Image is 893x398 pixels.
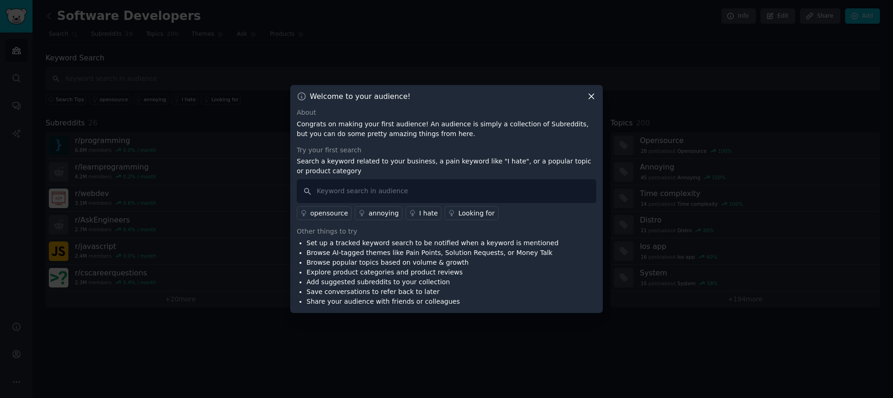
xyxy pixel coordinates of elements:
[307,258,559,268] li: Browse popular topics based on volume & growth
[445,206,498,220] a: Looking for
[419,209,438,218] div: I hate
[297,206,352,220] a: opensource
[355,206,402,220] a: annoying
[307,287,559,297] li: Save conversations to refer back to later
[297,179,596,203] input: Keyword search in audience
[458,209,494,218] div: Looking for
[307,277,559,287] li: Add suggested subreddits to your collection
[310,91,411,101] h3: Welcome to your audience!
[297,119,596,139] p: Congrats on making your first audience! An audience is simply a collection of Subreddits, but you...
[297,108,596,117] div: About
[307,248,559,258] li: Browse AI-tagged themes like Pain Points, Solution Requests, or Money Talk
[307,238,559,248] li: Set up a tracked keyword search to be notified when a keyword is mentioned
[368,209,399,218] div: annoying
[307,268,559,277] li: Explore product categories and product reviews
[297,145,596,155] div: Try your first search
[307,297,559,307] li: Share your audience with friends or colleagues
[310,209,348,218] div: opensource
[297,157,596,176] p: Search a keyword related to your business, a pain keyword like "I hate", or a popular topic or pr...
[297,227,596,236] div: Other things to try
[406,206,441,220] a: I hate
